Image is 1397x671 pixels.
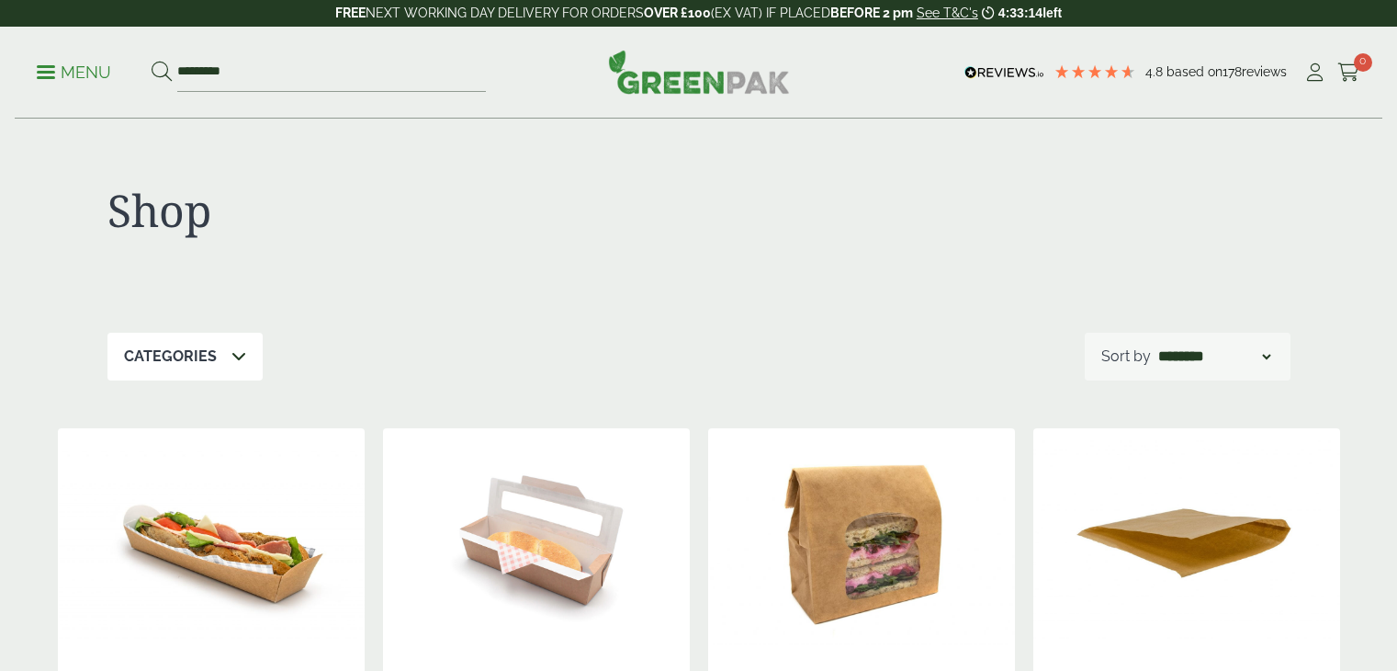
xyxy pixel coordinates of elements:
span: reviews [1242,64,1287,79]
a: 0 [1337,59,1360,86]
span: 4:33:14 [998,6,1042,20]
p: Sort by [1101,346,1151,368]
a: See T&C's [917,6,978,20]
i: My Account [1303,63,1326,82]
span: 0 [1354,53,1372,72]
div: 4.78 Stars [1053,63,1136,80]
span: Based on [1166,64,1222,79]
img: baguette tray [58,428,365,658]
span: 4.8 [1145,64,1166,79]
img: REVIEWS.io [964,66,1044,79]
img: Laminated Kraft Sandwich Bag [708,428,1015,658]
select: Shop order [1155,346,1274,368]
strong: FREE [335,6,366,20]
img: GreenPak Supplies [608,50,790,94]
span: left [1042,6,1062,20]
i: Cart [1337,63,1360,82]
p: Categories [124,346,217,368]
span: 178 [1222,64,1242,79]
h1: Shop [107,184,699,237]
img: kraft greaseproof bag open 2 sides [1033,428,1340,658]
img: 5430063F Kraft Bagette Box Open with Bagette [383,428,690,658]
p: Menu [37,62,111,84]
a: Menu [37,62,111,80]
strong: OVER £100 [644,6,711,20]
strong: BEFORE 2 pm [830,6,913,20]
